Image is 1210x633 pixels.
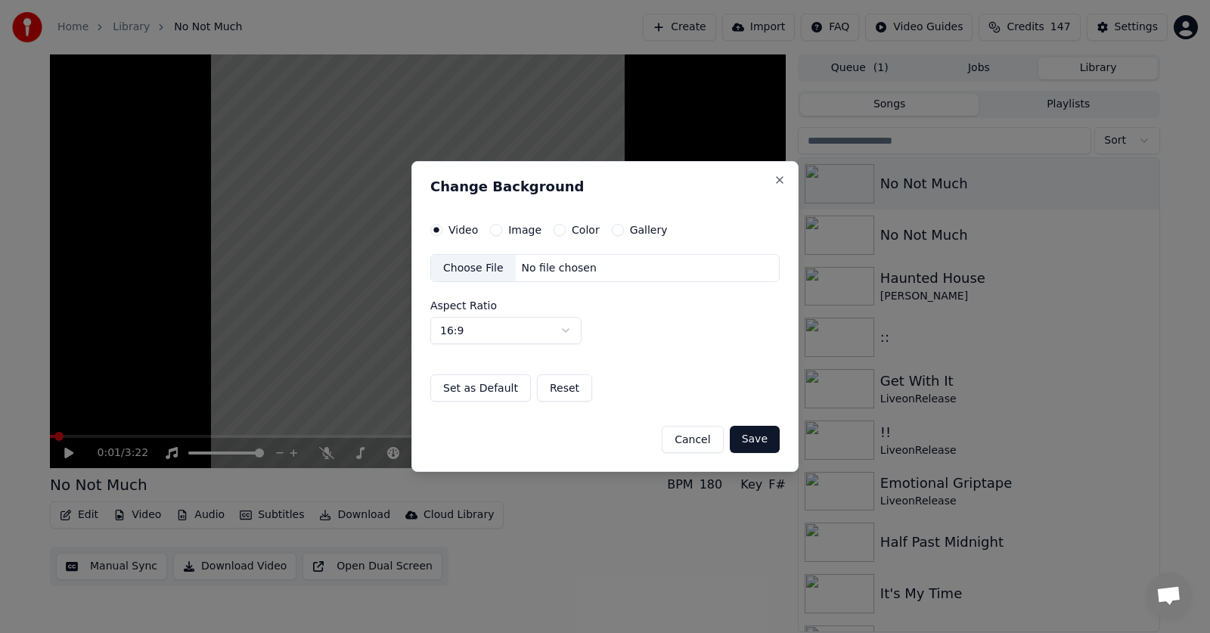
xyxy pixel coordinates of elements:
[508,225,541,235] label: Image
[431,255,516,282] div: Choose File
[537,374,592,402] button: Reset
[662,426,723,453] button: Cancel
[430,180,780,194] h2: Change Background
[430,374,531,402] button: Set as Default
[448,225,478,235] label: Video
[572,225,600,235] label: Color
[516,261,603,276] div: No file chosen
[630,225,668,235] label: Gallery
[430,300,780,311] label: Aspect Ratio
[730,426,780,453] button: Save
